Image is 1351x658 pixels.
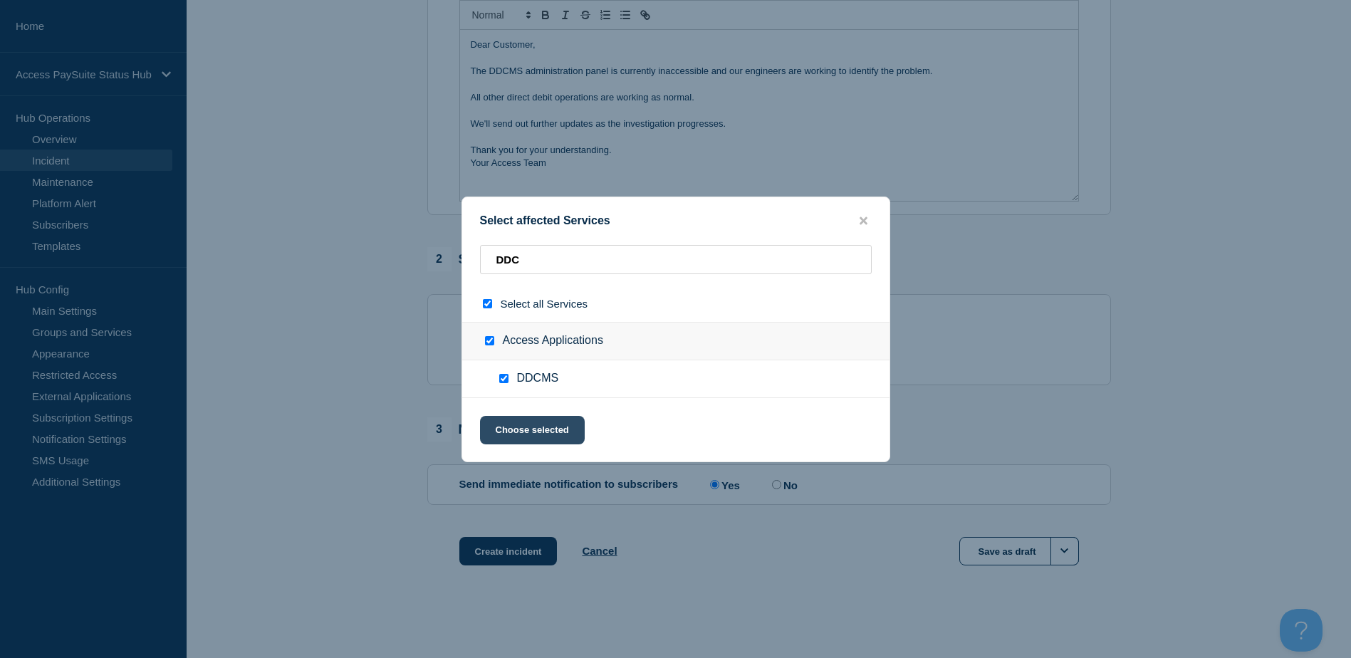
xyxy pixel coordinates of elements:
input: Access Applications checkbox [485,336,494,345]
span: Select all Services [501,298,588,310]
button: Choose selected [480,416,585,444]
div: Select affected Services [462,214,890,228]
input: DDCMS checkbox [499,374,508,383]
div: Access Applications [462,322,890,360]
button: close button [855,214,872,228]
input: Search [480,245,872,274]
span: DDCMS [517,372,559,386]
input: select all checkbox [483,299,492,308]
